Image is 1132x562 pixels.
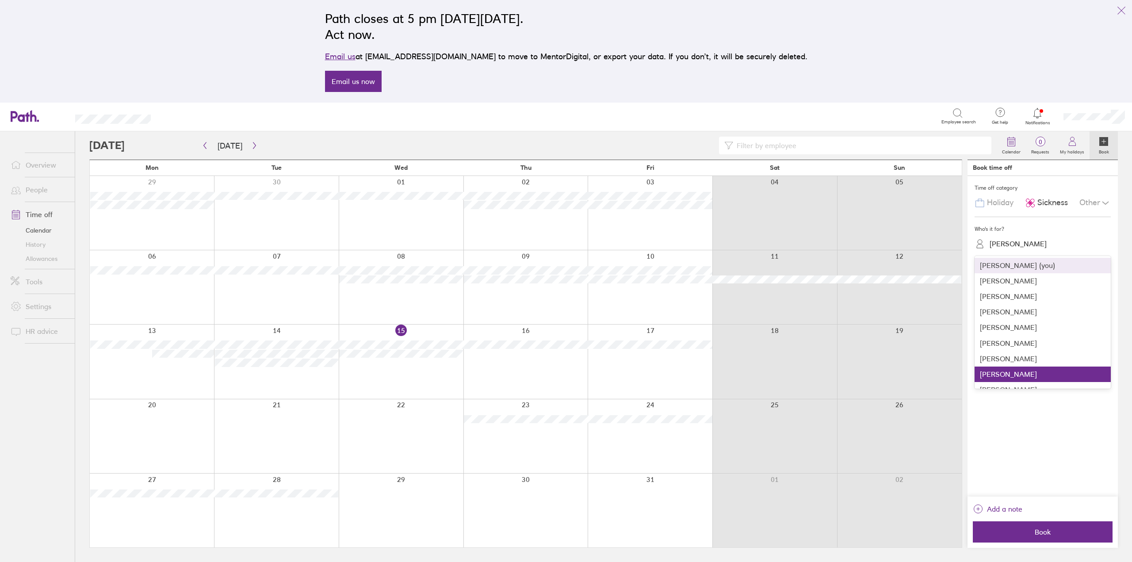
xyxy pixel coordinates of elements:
span: Employee search [941,119,976,125]
a: HR advice [4,322,75,340]
button: [DATE] [210,138,249,153]
span: Sickness [1037,198,1068,207]
a: Notifications [1023,107,1052,126]
label: Requests [1026,147,1055,155]
span: Tue [272,164,282,171]
span: Book [979,528,1106,536]
div: [PERSON_NAME] [975,336,1111,351]
div: Who's it for? [975,222,1111,236]
button: Book [973,521,1113,543]
h2: Path closes at 5 pm [DATE][DATE]. Act now. [325,11,807,42]
span: Holiday [987,198,1013,207]
div: Book time off [973,164,1012,171]
div: [PERSON_NAME] [975,289,1111,304]
a: Settings [4,298,75,315]
label: Calendar [997,147,1026,155]
div: [PERSON_NAME] [975,351,1111,367]
span: Wed [394,164,408,171]
span: Mon [145,164,159,171]
a: My holidays [1055,131,1090,160]
div: Time off category [975,181,1111,195]
a: Email us [325,52,356,61]
input: Filter by employee [733,137,986,154]
div: Search [175,112,197,120]
div: [PERSON_NAME] [975,304,1111,320]
a: Overview [4,156,75,174]
div: [PERSON_NAME] [975,273,1111,289]
div: Other [1079,195,1111,211]
span: Get help [986,120,1014,125]
div: [PERSON_NAME] [990,240,1047,248]
div: [PERSON_NAME] (you) [975,258,1111,273]
span: Add a note [987,502,1022,516]
a: Book [1090,131,1118,160]
a: Allowances [4,252,75,266]
a: Calendar [4,223,75,237]
a: People [4,181,75,199]
span: Fri [646,164,654,171]
button: Add a note [973,502,1022,516]
p: at [EMAIL_ADDRESS][DOMAIN_NAME] to move to MentorDigital, or export your data. If you don’t, it w... [325,50,807,63]
span: 0 [1026,138,1055,145]
span: Sat [770,164,780,171]
label: Book [1094,147,1114,155]
div: [PERSON_NAME] [975,367,1111,382]
a: History [4,237,75,252]
span: Notifications [1023,120,1052,126]
label: My holidays [1055,147,1090,155]
a: Calendar [997,131,1026,160]
span: Sun [894,164,905,171]
a: 0Requests [1026,131,1055,160]
div: [PERSON_NAME] [975,382,1111,398]
div: [PERSON_NAME] [975,320,1111,335]
span: Thu [520,164,532,171]
a: Tools [4,273,75,291]
a: Email us now [325,71,382,92]
a: Time off [4,206,75,223]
